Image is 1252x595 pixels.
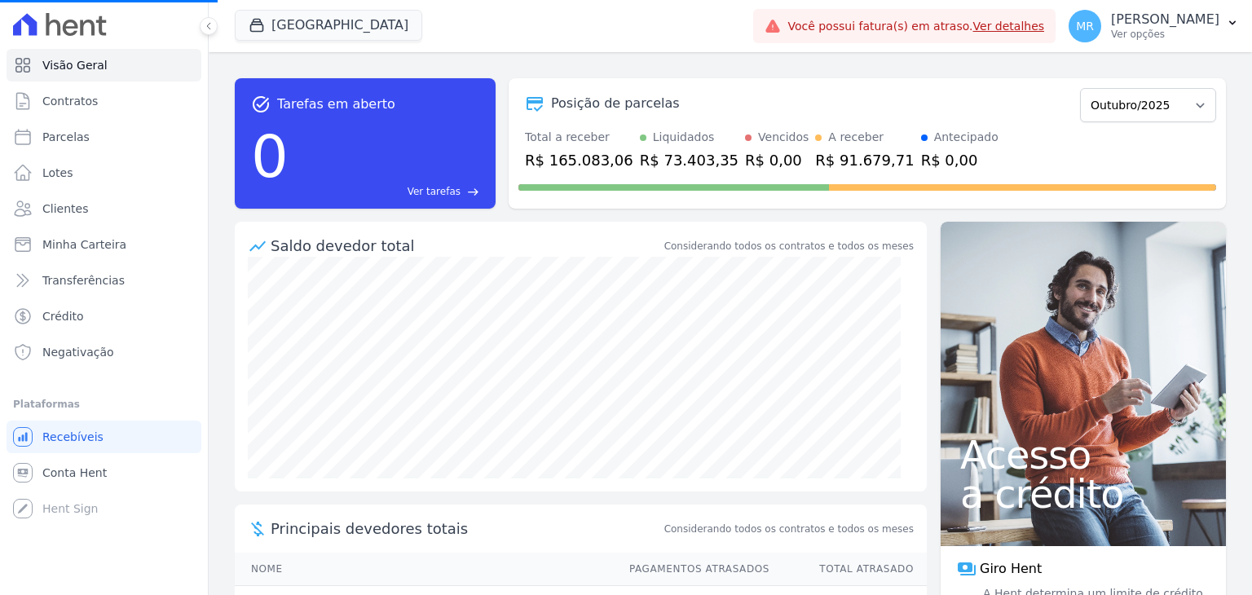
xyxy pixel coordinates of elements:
a: Crédito [7,300,201,333]
a: Visão Geral [7,49,201,82]
a: Lotes [7,156,201,189]
div: R$ 0,00 [745,149,809,171]
a: Parcelas [7,121,201,153]
span: Lotes [42,165,73,181]
a: Recebíveis [7,421,201,453]
a: Conta Hent [7,456,201,489]
a: Minha Carteira [7,228,201,261]
span: Crédito [42,308,84,324]
span: Transferências [42,272,125,289]
span: Principais devedores totais [271,518,661,540]
p: Ver opções [1111,28,1219,41]
span: Você possui fatura(s) em atraso. [787,18,1044,35]
a: Ver tarefas east [295,184,479,199]
p: [PERSON_NAME] [1111,11,1219,28]
div: A receber [828,129,884,146]
span: task_alt [251,95,271,114]
span: Parcelas [42,129,90,145]
span: a crédito [960,474,1206,513]
span: Giro Hent [980,559,1042,579]
span: east [467,186,479,198]
span: MR [1076,20,1094,32]
div: Total a receber [525,129,633,146]
span: Contratos [42,93,98,109]
th: Pagamentos Atrasados [614,553,770,586]
span: Acesso [960,435,1206,474]
a: Clientes [7,192,201,225]
th: Nome [235,553,614,586]
span: Tarefas em aberto [277,95,395,114]
a: Ver detalhes [973,20,1045,33]
div: Posição de parcelas [551,94,680,113]
div: Considerando todos os contratos e todos os meses [664,239,914,253]
div: R$ 0,00 [921,149,999,171]
div: Liquidados [653,129,715,146]
span: Negativação [42,344,114,360]
span: Recebíveis [42,429,104,445]
a: Transferências [7,264,201,297]
a: Contratos [7,85,201,117]
div: Plataformas [13,394,195,414]
div: Saldo devedor total [271,235,661,257]
span: Minha Carteira [42,236,126,253]
div: 0 [251,114,289,199]
th: Total Atrasado [770,553,927,586]
span: Ver tarefas [408,184,461,199]
div: R$ 91.679,71 [815,149,914,171]
div: R$ 73.403,35 [640,149,738,171]
button: MR [PERSON_NAME] Ver opções [1056,3,1252,49]
div: Vencidos [758,129,809,146]
a: Negativação [7,336,201,368]
span: Considerando todos os contratos e todos os meses [664,522,914,536]
span: Visão Geral [42,57,108,73]
button: [GEOGRAPHIC_DATA] [235,10,422,41]
span: Clientes [42,201,88,217]
span: Conta Hent [42,465,107,481]
div: R$ 165.083,06 [525,149,633,171]
div: Antecipado [934,129,999,146]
